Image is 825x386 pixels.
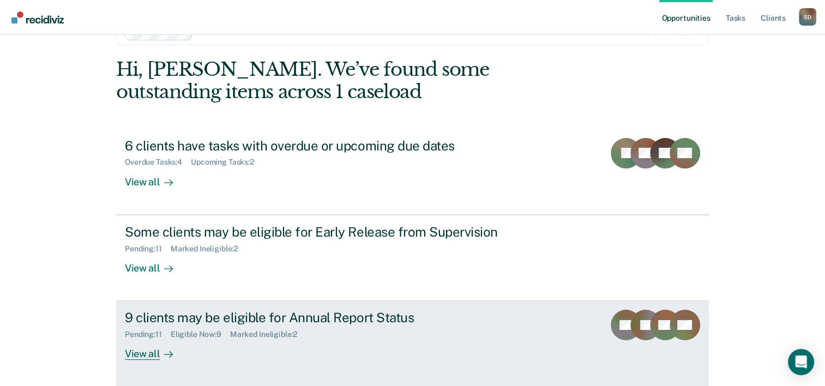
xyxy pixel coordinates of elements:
div: View all [125,253,186,274]
div: Some clients may be eligible for Early Release from Supervision [125,224,508,240]
div: S D [799,8,816,26]
div: Hi, [PERSON_NAME]. We’ve found some outstanding items across 1 caseload [116,58,590,103]
div: Marked Ineligible : 2 [171,244,246,254]
div: View all [125,167,186,188]
div: 9 clients may be eligible for Annual Report Status [125,310,508,325]
div: Open Intercom Messenger [788,349,814,375]
div: Pending : 11 [125,244,171,254]
img: Recidiviz [11,11,64,23]
div: Upcoming Tasks : 2 [191,158,263,167]
div: 6 clients have tasks with overdue or upcoming due dates [125,138,508,154]
div: Pending : 11 [125,330,171,339]
div: View all [125,339,186,360]
button: Profile dropdown button [799,8,816,26]
a: 6 clients have tasks with overdue or upcoming due datesOverdue Tasks:4Upcoming Tasks:2View all [116,129,709,215]
div: Overdue Tasks : 4 [125,158,191,167]
a: Some clients may be eligible for Early Release from SupervisionPending:11Marked Ineligible:2View all [116,215,709,301]
div: Marked Ineligible : 2 [230,330,306,339]
div: Eligible Now : 9 [171,330,230,339]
